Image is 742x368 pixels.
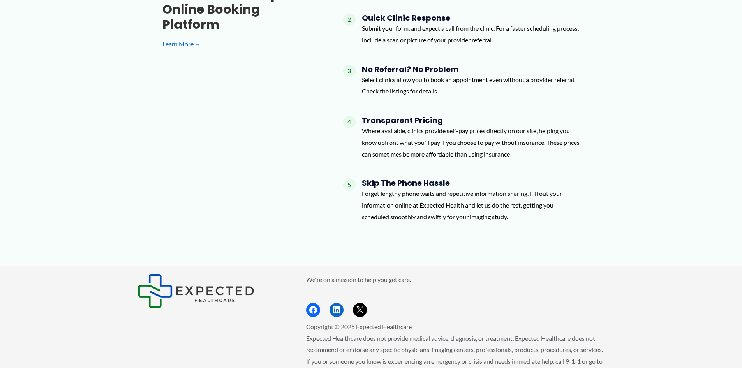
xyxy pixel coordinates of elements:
p: Submit your form, and expect a call from the clinic. For a faster scheduling process, include a s... [362,23,580,46]
span: 2 [343,13,356,26]
h4: Quick Clinic Response [362,13,580,23]
p: Select clinics allow you to book an appointment even without a provider referral. Check the listi... [362,74,580,97]
p: Forget lengthy phone waits and repetitive information sharing. Fill out your information online a... [362,188,580,222]
span: Copyright © 2025 Expected Healthcare [306,323,412,330]
p: We're on a mission to help you get care. [306,274,605,285]
aside: Footer Widget 2 [306,274,605,317]
h4: No Referral? No Problem [362,65,580,74]
span: 5 [343,178,356,191]
h4: Transparent Pricing [362,116,580,125]
img: Expected Healthcare Logo - side, dark font, small [137,274,254,308]
span: 3 [343,65,356,77]
a: Learn More → [162,38,318,50]
aside: Footer Widget 1 [137,274,287,308]
span: 4 [343,116,356,128]
h4: Skip the Phone Hassle [362,178,580,188]
p: Where available, clinics provide self-pay prices directly on our site, helping you know upfront w... [362,125,580,160]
